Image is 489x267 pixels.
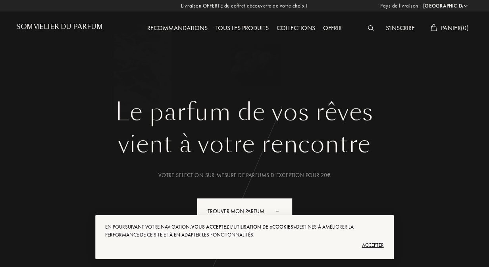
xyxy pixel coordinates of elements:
div: En poursuivant votre navigation, destinés à améliorer la performance de ce site et à en adapter l... [105,223,384,239]
h1: Le parfum de vos rêves [22,98,467,126]
a: S'inscrire [382,24,419,32]
span: Pays de livraison : [380,2,421,10]
div: Votre selection sur-mesure de parfums d’exception pour 20€ [22,171,467,179]
span: vous acceptez l'utilisation de «cookies» [191,223,296,230]
a: Sommelier du Parfum [16,23,103,34]
a: Trouver mon parfumanimation [191,198,298,225]
span: Panier ( 0 ) [441,24,469,32]
a: Tous les produits [212,24,273,32]
h1: Sommelier du Parfum [16,23,103,31]
img: search_icn_white.svg [368,25,374,31]
div: Accepter [105,239,384,252]
div: animation [273,203,289,219]
div: Recommandations [143,23,212,34]
div: Tous les produits [212,23,273,34]
img: cart_white.svg [431,24,437,31]
div: Collections [273,23,319,34]
div: Offrir [319,23,346,34]
div: vient à votre rencontre [22,126,467,162]
a: Collections [273,24,319,32]
div: Trouver mon parfum [197,198,293,225]
a: Offrir [319,24,346,32]
div: S'inscrire [382,23,419,34]
a: Recommandations [143,24,212,32]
